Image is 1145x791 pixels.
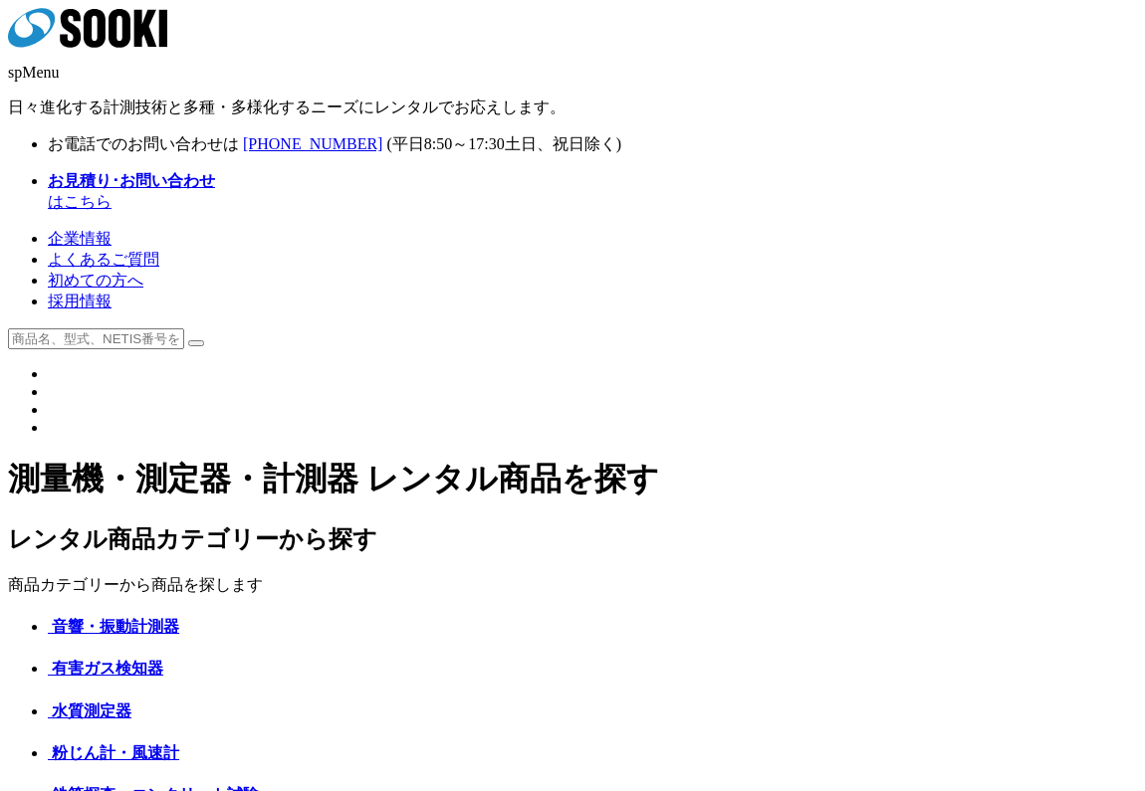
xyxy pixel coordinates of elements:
[48,744,179,761] a: 粉じん計・風速計
[8,523,1137,555] h2: レンタル商品カテゴリーから探す
[243,135,382,152] a: [PHONE_NUMBER]
[52,702,131,719] span: 水質測定器
[468,135,504,152] span: 17:30
[48,293,112,309] a: 採用情報
[386,135,621,152] span: (平日 ～ 土日、祝日除く)
[48,172,215,189] strong: お見積り･お問い合わせ
[48,251,159,268] a: よくあるご質問
[48,660,163,677] a: 有害ガス検知器
[48,230,112,247] a: 企業情報
[48,272,143,289] a: 初めての方へ
[48,172,215,210] a: お見積り･お問い合わせはこちら
[52,618,179,635] span: 音響・振動計測器
[48,618,179,635] a: 音響・振動計測器
[8,575,1137,596] p: 商品カテゴリーから商品を探します
[48,702,131,719] a: 水質測定器
[52,660,163,677] span: 有害ガス検知器
[48,172,215,210] span: はこちら
[8,458,1137,501] h1: 測量機・測定器・計測器 レンタル商品を探す
[8,98,1137,118] p: 日々進化する計測技術と多種・多様化するニーズにレンタルでお応えします。
[424,135,452,152] span: 8:50
[8,64,60,81] span: spMenu
[52,744,179,761] span: 粉じん計・風速計
[48,135,239,152] span: お電話でのお問い合わせは
[8,328,184,349] input: 商品名、型式、NETIS番号を入力してください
